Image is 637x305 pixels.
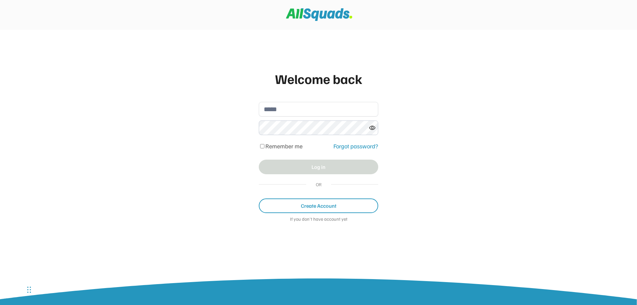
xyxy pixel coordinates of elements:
div: Welcome back [259,69,378,89]
img: Squad%20Logo.svg [286,8,352,21]
div: OR [313,181,324,188]
button: Log in [259,160,378,174]
label: Remember me [265,142,303,150]
button: Create Account [259,198,378,213]
div: Forgot password? [333,142,378,151]
div: If you don't have account yet [259,216,378,223]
